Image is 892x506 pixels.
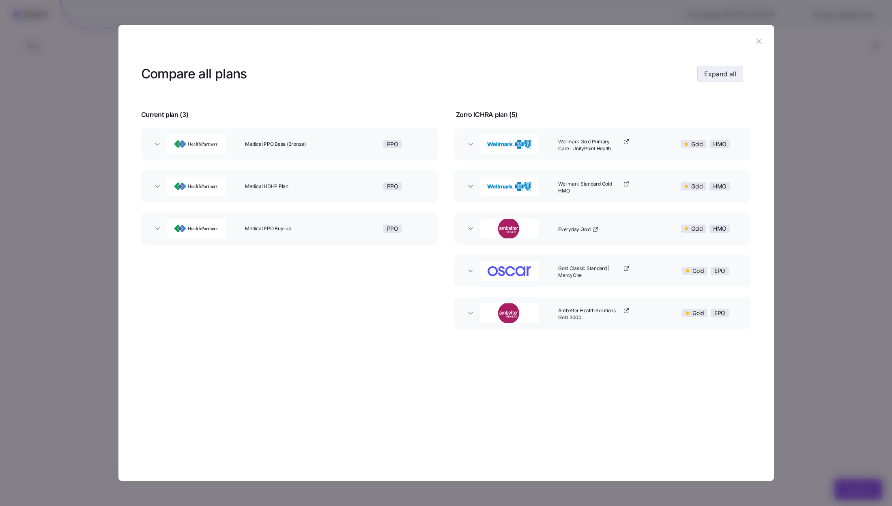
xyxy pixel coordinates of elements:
a: Everyday Gold [558,226,599,233]
span: Gold [691,141,703,148]
span: Wellmark Standard Gold HMO [558,181,621,195]
span: Gold Classic Standard | MercyOne [558,265,621,279]
button: HealthPartnersMedical PPO Base (Bronze)PPO [141,128,438,160]
span: Gold [691,225,703,232]
span: EPO [714,267,725,275]
h3: Compare all plans [141,65,247,83]
span: HMO [713,183,726,190]
span: PPO [387,183,398,190]
a: Gold Classic Standard | MercyOne [558,265,630,279]
img: Ambetter [481,303,538,324]
img: HealthPartners [168,134,225,155]
img: HealthPartners [168,218,225,239]
button: AmbetterAmbetter Health Solutions Gold 3000GoldEPO [454,297,751,329]
span: Expand all [704,69,736,79]
span: Everyday Gold [558,226,591,233]
a: Wellmark Standard Gold HMO [558,181,630,195]
img: Ambetter [481,218,538,239]
img: Wellmark BlueCross BlueShield of Iowa [481,176,538,197]
span: PPO [387,225,398,232]
span: HMO [713,141,726,148]
button: OscarGold Classic Standard | MercyOneGoldEPO [454,255,751,287]
span: PPO [387,141,398,148]
span: Medical PPO Base (Bronze) [245,141,342,148]
img: HealthPartners [168,176,225,197]
button: AmbetterEveryday GoldGoldHMO [454,212,751,245]
span: Gold [692,267,704,275]
span: Current plan ( 3 ) [141,110,189,120]
span: Wellmark Gold Primary Care l UnityPoint Health [558,138,621,152]
span: Medical PPO Buy-up [245,225,342,232]
button: HealthPartnersMedical PPO Buy-upPPO [141,212,438,245]
span: EPO [714,309,725,317]
span: Zorro ICHRA plan ( 5 ) [456,110,518,120]
span: Gold [692,309,704,317]
img: Wellmark BlueCross BlueShield of Iowa [481,134,538,155]
button: Wellmark BlueCross BlueShield of IowaWellmark Standard Gold HMOGoldHMO [454,170,751,203]
button: HealthPartnersMedical HDHP PlanPPO [141,170,438,203]
span: Medical HDHP Plan [245,183,342,190]
span: Gold [691,183,703,190]
span: Ambetter Health Solutions Gold 3000 [558,307,621,321]
a: Wellmark Gold Primary Care l UnityPoint Health [558,138,630,152]
a: Ambetter Health Solutions Gold 3000 [558,307,630,321]
span: HMO [713,225,726,232]
button: Expand all [697,66,743,82]
img: Oscar [481,260,538,281]
button: Wellmark BlueCross BlueShield of IowaWellmark Gold Primary Care l UnityPoint HealthGoldHMO [454,128,751,160]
